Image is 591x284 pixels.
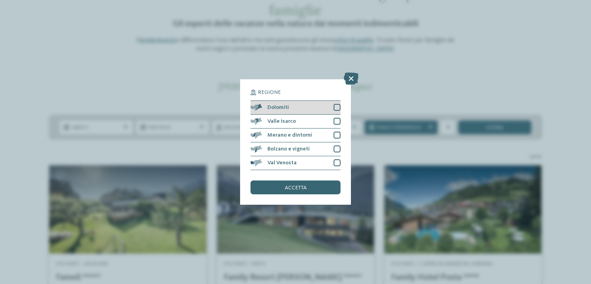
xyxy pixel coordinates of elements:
[267,132,312,138] span: Merano e dintorni
[267,105,289,110] span: Dolomiti
[267,160,297,165] span: Val Venosta
[258,90,281,95] span: Regione
[267,146,310,152] span: Bolzano e vigneti
[267,119,296,124] span: Valle Isarco
[285,185,307,190] span: accetta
